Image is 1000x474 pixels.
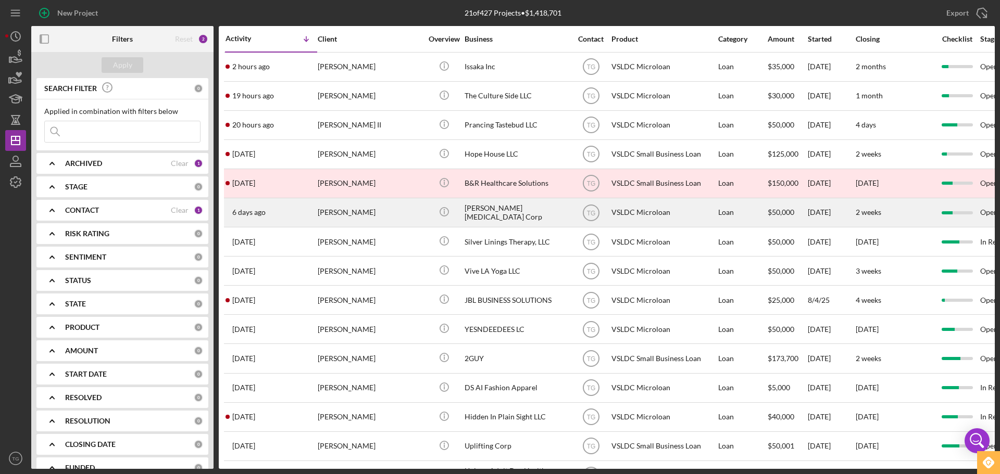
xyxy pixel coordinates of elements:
div: Loan [718,82,767,110]
time: [DATE] [856,178,879,187]
div: $30,000 [768,82,807,110]
time: 3 weeks [856,266,881,275]
div: VSLDC Small Business Loan [611,344,716,372]
div: 1 [194,159,203,168]
div: Loan [718,286,767,314]
div: VSLDC Microloan [611,111,716,139]
div: $173,700 [768,344,807,372]
time: [DATE] [856,441,879,450]
div: 2GUY [465,344,569,372]
b: STATUS [65,276,91,285]
div: Loan [718,170,767,197]
div: $50,000 [768,228,807,255]
div: Loan [718,315,767,343]
div: Uplifting Corp [465,432,569,460]
div: Loan [718,344,767,372]
div: Vive LA Yoga LLC [465,257,569,285]
div: VSLDC Microloan [611,257,716,285]
button: Export [936,3,995,23]
time: 1 month [856,91,883,100]
text: TG [586,151,595,158]
div: [DATE] [808,344,855,372]
div: [DATE] [808,140,855,168]
div: Export [946,3,969,23]
b: FUNDED [65,464,95,472]
text: TG [586,180,595,187]
button: New Project [31,3,108,23]
text: TG [586,63,595,71]
text: TG [586,385,595,392]
button: Apply [102,57,143,73]
div: Category [718,35,767,43]
time: 2025-08-13 19:02 [232,238,255,246]
div: DS AI Fashion Apparel [465,374,569,402]
div: [DATE] [808,170,855,197]
b: RESOLVED [65,393,102,402]
div: [DATE] [808,432,855,460]
div: 0 [194,84,203,93]
div: Contact [571,35,610,43]
time: [DATE] [856,412,879,421]
time: 2025-08-18 22:09 [232,150,255,158]
div: Hidden In Plain Sight LLC [465,403,569,431]
b: PRODUCT [65,323,99,331]
div: [DATE] [808,228,855,255]
div: Loan [718,199,767,226]
div: 0 [194,393,203,402]
time: 2 weeks [856,149,881,158]
div: [PERSON_NAME] [318,344,422,372]
div: YESNDEEDEES LC [465,315,569,343]
text: TG [586,414,595,421]
text: TG [12,456,19,462]
b: CONTACT [65,206,99,214]
div: Loan [718,111,767,139]
div: [PERSON_NAME] [MEDICAL_DATA] Corp [465,199,569,226]
div: $150,000 [768,170,807,197]
div: Silver Linings Therapy, LLC [465,228,569,255]
b: CLOSING DATE [65,440,116,449]
time: [DATE] [856,237,879,246]
time: 2025-08-20 01:06 [232,92,274,100]
time: 2025-08-08 19:55 [232,296,255,304]
div: B&R Healthcare Solutions [465,170,569,197]
text: TG [586,443,595,450]
div: $125,000 [768,140,807,168]
div: [PERSON_NAME] [318,315,422,343]
div: New Project [57,3,98,23]
b: RESOLUTION [65,417,110,425]
text: TG [586,267,595,275]
div: 1 [194,206,203,215]
div: [DATE] [808,374,855,402]
div: 21 of 427 Projects • $1,418,701 [465,9,561,17]
b: SENTIMENT [65,253,106,261]
div: [DATE] [808,111,855,139]
div: [DATE] [808,315,855,343]
time: [DATE] [856,383,879,392]
div: 0 [194,299,203,309]
time: 2025-07-29 03:28 [232,383,255,392]
div: 8/4/25 [808,286,855,314]
div: [DATE] [808,82,855,110]
div: Open Intercom Messenger [965,428,990,453]
div: Client [318,35,422,43]
div: $50,000 [768,199,807,226]
div: Apply [113,57,132,73]
div: [DATE] [808,199,855,226]
text: TG [586,326,595,333]
div: [PERSON_NAME] [318,170,422,197]
div: VSLDC Microloan [611,199,716,226]
div: 0 [194,463,203,472]
text: TG [586,93,595,100]
div: $5,000 [768,374,807,402]
div: VSLDC Microloan [611,228,716,255]
div: [DATE] [808,403,855,431]
div: Issaka Inc [465,53,569,81]
div: 0 [194,182,203,191]
div: [PERSON_NAME] [318,286,422,314]
div: Amount [768,35,807,43]
div: JBL BUSINESS SOLUTIONS [465,286,569,314]
time: 2025-08-19 23:53 [232,121,274,129]
div: VSLDC Microloan [611,82,716,110]
div: [PERSON_NAME] [318,228,422,255]
div: VSLDC Small Business Loan [611,140,716,168]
